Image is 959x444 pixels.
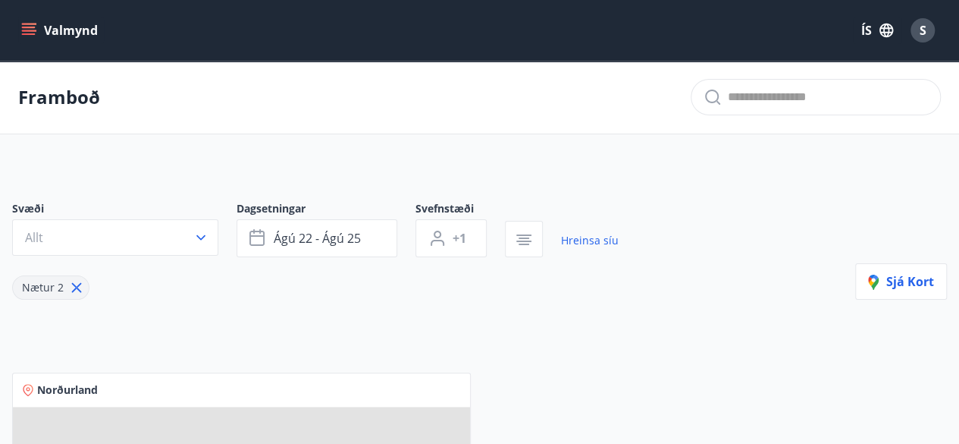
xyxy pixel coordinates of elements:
[561,224,619,257] a: Hreinsa síu
[22,280,64,294] span: Nætur 2
[25,229,43,246] span: Allt
[274,230,361,247] span: ágú 22 - ágú 25
[853,17,901,44] button: ÍS
[37,383,98,398] span: Norðurland
[855,263,947,300] button: Sjá kort
[237,201,415,219] span: Dagsetningar
[237,219,397,257] button: ágú 22 - ágú 25
[12,201,237,219] span: Svæði
[12,219,218,256] button: Allt
[453,230,466,247] span: +1
[920,22,926,39] span: S
[415,219,487,257] button: +1
[415,201,505,219] span: Svefnstæði
[18,84,100,110] p: Framboð
[868,273,934,290] span: Sjá kort
[904,12,941,49] button: S
[18,17,104,44] button: menu
[12,276,89,300] div: Nætur 2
